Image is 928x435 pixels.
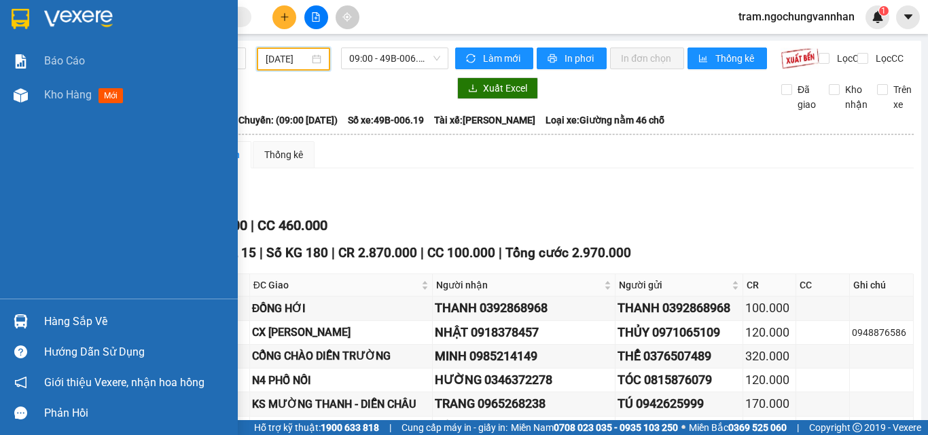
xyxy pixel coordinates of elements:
[251,217,254,233] span: |
[338,245,417,261] span: CR 2.870.000
[618,394,740,413] div: TÚ 0942625999
[546,113,664,128] span: Loại xe: Giường nằm 46 chỗ
[618,371,740,390] div: TÓC 0815876079
[264,147,303,162] div: Thống kê
[511,420,678,435] span: Miền Nam
[797,420,799,435] span: |
[14,376,27,389] span: notification
[902,11,914,23] span: caret-down
[689,420,787,435] span: Miền Bắc
[389,420,391,435] span: |
[44,311,228,332] div: Hàng sắp về
[872,11,884,23] img: icon-new-feature
[260,245,263,261] span: |
[618,323,740,342] div: THỦY 0971065109
[896,5,920,29] button: caret-down
[253,278,418,292] span: ĐC Giao
[796,274,849,297] th: CC
[853,423,862,432] span: copyright
[14,345,27,358] span: question-circle
[457,77,538,99] button: downloadXuất Excel
[565,51,596,66] span: In phơi
[401,420,507,435] span: Cung cấp máy in - giấy in:
[44,342,228,362] div: Hướng dẫn sử dụng
[14,54,28,69] img: solution-icon
[435,347,613,366] div: MINH 0985214149
[421,245,424,261] span: |
[537,48,607,69] button: printerIn phơi
[332,245,335,261] span: |
[14,406,27,419] span: message
[44,88,92,101] span: Kho hàng
[879,6,889,16] sup: 1
[44,374,204,391] span: Giới thiệu Vexere, nhận hoa hồng
[505,245,631,261] span: Tổng cước 2.970.000
[14,88,28,102] img: warehouse-icon
[349,48,440,69] span: 09:00 - 49B-006.19
[435,299,613,318] div: THANH 0392868968
[14,314,28,328] img: warehouse-icon
[257,217,327,233] span: CC 460.000
[44,403,228,423] div: Phản hồi
[548,54,559,64] span: printer
[499,245,502,261] span: |
[342,12,352,22] span: aim
[618,347,740,366] div: THỂ 0376507489
[252,324,430,341] div: CX [PERSON_NAME]
[832,51,867,66] span: Lọc CR
[99,88,123,103] span: mới
[619,278,729,292] span: Người gửi
[870,51,906,66] span: Lọc CC
[311,12,321,22] span: file-add
[743,274,796,297] th: CR
[792,82,821,112] span: Đã giao
[681,425,685,430] span: ⚪️
[781,48,819,69] img: 9k=
[252,372,430,389] div: N4 PHỐ NỐI
[840,82,873,112] span: Kho nhận
[252,396,430,413] div: KS MƯỜNG THANH - DIỄN CHÂU
[728,422,787,433] strong: 0369 525 060
[427,245,495,261] span: CC 100.000
[483,81,527,96] span: Xuất Excel
[610,48,684,69] button: In đơn chọn
[745,371,793,390] div: 120.000
[321,422,379,433] strong: 1900 633 818
[304,5,328,29] button: file-add
[728,8,865,25] span: tram.ngochungvannhan
[698,54,710,64] span: bar-chart
[888,82,917,112] span: Trên xe
[618,299,740,318] div: THANH 0392868968
[434,113,535,128] span: Tài xế: [PERSON_NAME]
[435,323,613,342] div: NHẬT 0918378457
[436,278,601,292] span: Người nhận
[745,347,793,366] div: 320.000
[468,83,478,94] span: download
[745,323,793,342] div: 120.000
[272,5,296,29] button: plus
[852,325,911,340] div: 0948876586
[348,113,424,128] span: Số xe: 49B-006.19
[435,394,613,413] div: TRANG 0965268238
[715,51,756,66] span: Thống kê
[223,245,256,261] span: SL 15
[266,52,309,67] input: 11/08/2025
[745,299,793,318] div: 100.000
[280,12,289,22] span: plus
[254,420,379,435] span: Hỗ trợ kỹ thuật:
[252,347,430,364] div: CỔNG CHÀO DIỄN TRƯỜNG
[336,5,359,29] button: aim
[455,48,533,69] button: syncLàm mới
[745,394,793,413] div: 170.000
[850,274,914,297] th: Ghi chú
[688,48,767,69] button: bar-chartThống kê
[483,51,522,66] span: Làm mới
[466,54,478,64] span: sync
[12,9,29,29] img: logo-vxr
[44,52,85,69] span: Báo cáo
[435,371,613,390] div: HƯỜNG 0346372278
[266,245,328,261] span: Số KG 180
[881,6,886,16] span: 1
[252,300,430,317] div: ĐỒNG HỚI
[238,113,338,128] span: Chuyến: (09:00 [DATE])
